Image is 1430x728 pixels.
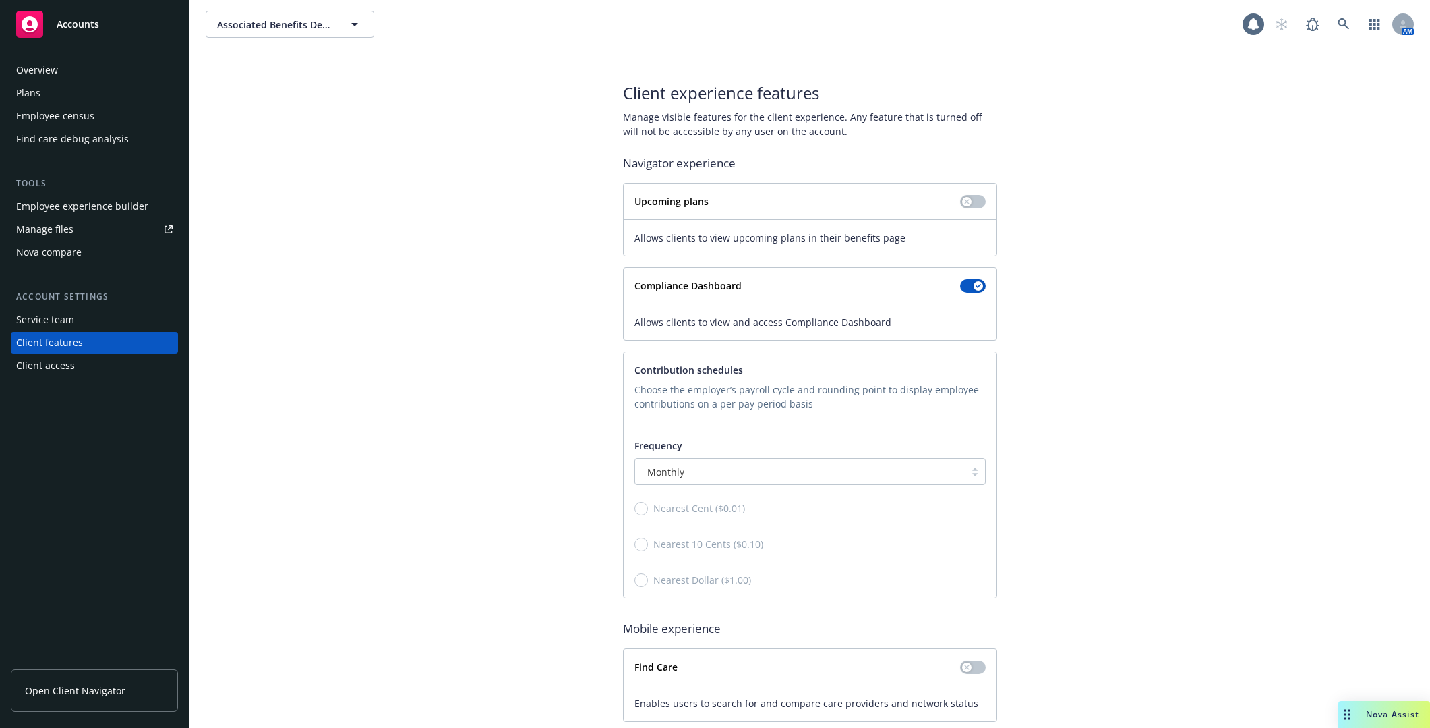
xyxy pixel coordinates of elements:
[11,82,178,104] a: Plans
[653,573,751,587] span: Nearest Dollar ($1.00)
[623,82,997,105] span: Client experience features
[634,383,986,411] p: Choose the employer’s payroll cycle and rounding point to display employee contributions on a per...
[16,82,40,104] div: Plans
[634,661,678,673] strong: Find Care
[1361,11,1388,38] a: Switch app
[623,620,997,638] span: Mobile experience
[634,195,709,208] strong: Upcoming plans
[634,315,986,329] span: Allows clients to view and access Compliance Dashboard
[647,465,684,479] span: Monthly
[1338,701,1355,728] div: Drag to move
[11,128,178,150] a: Find care debug analysis
[623,110,997,138] span: Manage visible features for the client experience. Any feature that is turned off will not be acc...
[16,128,129,150] div: Find care debug analysis
[11,290,178,304] div: Account settings
[1268,11,1295,38] a: Start snowing
[16,242,82,263] div: Nova compare
[623,155,997,172] span: Navigator experience
[653,537,763,551] span: Nearest 10 Cents ($0.10)
[1299,11,1326,38] a: Report a Bug
[634,231,986,245] span: Allows clients to view upcoming plans in their benefits page
[16,196,148,217] div: Employee experience builder
[634,573,648,587] input: Nearest Dollar ($1.00)
[16,219,73,240] div: Manage files
[11,59,178,81] a: Overview
[634,279,742,292] strong: Compliance Dashboard
[16,332,83,354] div: Client features
[11,355,178,376] a: Client access
[11,219,178,240] a: Manage files
[634,696,986,710] span: Enables users to search for and compare care providers and network status
[206,11,374,38] button: Associated Benefits Design
[634,439,986,453] p: Frequency
[1330,11,1357,38] a: Search
[634,363,986,377] p: Contribution schedules
[11,105,178,127] a: Employee census
[16,355,75,376] div: Client access
[1338,701,1430,728] button: Nova Assist
[11,309,178,331] a: Service team
[217,18,334,32] span: Associated Benefits Design
[11,332,178,354] a: Client features
[11,177,178,190] div: Tools
[11,242,178,263] a: Nova compare
[642,465,958,479] span: Monthly
[25,683,125,698] span: Open Client Navigator
[634,502,648,515] input: Nearest Cent ($0.01)
[57,19,99,30] span: Accounts
[16,59,58,81] div: Overview
[11,196,178,217] a: Employee experience builder
[11,5,178,43] a: Accounts
[16,105,94,127] div: Employee census
[634,538,648,551] input: Nearest 10 Cents ($0.10)
[16,309,74,331] div: Service team
[1366,708,1419,720] span: Nova Assist
[653,501,745,515] span: Nearest Cent ($0.01)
